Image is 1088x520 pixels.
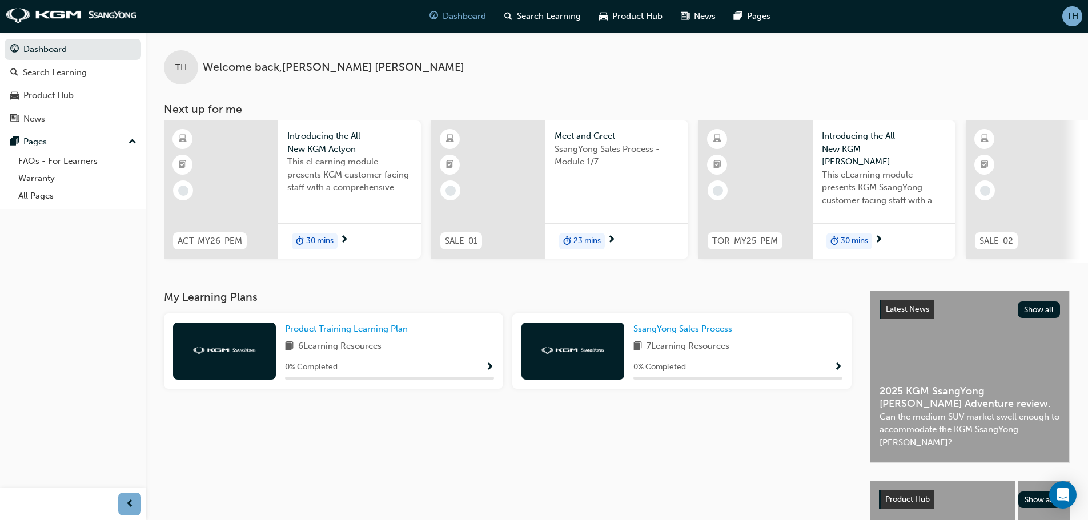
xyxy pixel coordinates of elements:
span: SALE-01 [445,235,477,248]
a: guage-iconDashboard [420,5,495,28]
a: SsangYong Sales Process [633,323,737,336]
h3: My Learning Plans [164,291,852,304]
a: News [5,108,141,130]
span: Can the medium SUV market swell enough to accommodate the KGM SsangYong [PERSON_NAME]? [880,410,1060,449]
button: Show all [1018,301,1061,318]
span: guage-icon [429,9,438,23]
span: 23 mins [573,235,601,248]
span: next-icon [874,235,883,245]
span: SsangYong Sales Process [633,324,732,334]
span: News [694,10,716,23]
a: Product Hub [5,85,141,106]
a: search-iconSearch Learning [495,5,590,28]
a: Dashboard [5,39,141,60]
button: DashboardSearch LearningProduct HubNews [5,37,141,131]
span: learningResourceType_ELEARNING-icon [446,132,454,147]
span: learningResourceType_ELEARNING-icon [713,132,721,147]
span: book-icon [633,340,642,354]
span: duration-icon [563,234,571,249]
a: SALE-01Meet and GreetSsangYong Sales Process - Module 1/7duration-icon23 mins [431,120,688,259]
span: Product Training Learning Plan [285,324,408,334]
a: news-iconNews [672,5,725,28]
span: This eLearning module presents KGM SsangYong customer facing staff with a comprehensive introduct... [822,168,946,207]
span: Latest News [886,304,929,314]
a: All Pages [14,187,141,205]
a: Warranty [14,170,141,187]
a: car-iconProduct Hub [590,5,672,28]
span: search-icon [504,9,512,23]
a: TOR-MY25-PEMIntroducing the All-New KGM [PERSON_NAME]This eLearning module presents KGM SsangYong... [698,120,955,259]
span: SsangYong Sales Process - Module 1/7 [555,143,679,168]
span: book-icon [285,340,294,354]
span: car-icon [10,91,19,101]
span: TOR-MY25-PEM [712,235,778,248]
span: learningRecordVerb_NONE-icon [178,186,188,196]
span: 6 Learning Resources [298,340,382,354]
a: pages-iconPages [725,5,780,28]
button: TH [1062,6,1082,26]
button: Show all [1018,491,1061,508]
span: 0 % Completed [633,361,686,374]
span: news-icon [10,114,19,124]
img: kgm [193,347,256,354]
span: Search Learning [517,10,581,23]
span: duration-icon [830,234,838,249]
span: news-icon [681,9,689,23]
a: ACT-MY26-PEMIntroducing the All-New KGM ActyonThis eLearning module presents KGM customer facing ... [164,120,421,259]
a: Latest NewsShow all2025 KGM SsangYong [PERSON_NAME] Adventure review.Can the medium SUV market sw... [870,291,1070,463]
a: Search Learning [5,62,141,83]
span: learningResourceType_ELEARNING-icon [179,132,187,147]
div: Pages [23,135,47,148]
span: ACT-MY26-PEM [178,235,242,248]
span: next-icon [340,235,348,245]
img: kgm [6,8,137,24]
span: prev-icon [126,497,134,511]
span: SALE-02 [979,235,1013,248]
div: Open Intercom Messenger [1049,481,1077,509]
span: booktick-icon [713,158,721,172]
span: Show Progress [834,362,842,373]
div: Product Hub [23,89,74,102]
span: up-icon [129,135,136,150]
span: car-icon [599,9,608,23]
button: Show Progress [485,360,494,374]
span: 2025 KGM SsangYong [PERSON_NAME] Adventure review. [880,385,1060,410]
span: This eLearning module presents KGM customer facing staff with a comprehensive introduction to the... [287,155,412,194]
div: Search Learning [23,66,87,79]
span: Product Hub [885,494,930,504]
span: 0 % Completed [285,361,338,374]
a: Product HubShow all [879,490,1061,509]
span: pages-icon [10,137,19,147]
span: Introducing the All-New KGM [PERSON_NAME] [822,130,946,168]
span: TH [1067,10,1078,23]
span: Show Progress [485,362,494,373]
span: pages-icon [734,9,742,23]
button: Show Progress [834,360,842,374]
span: duration-icon [296,234,304,249]
span: Introducing the All-New KGM Actyon [287,130,412,155]
span: TH [175,61,187,74]
span: Welcome back , [PERSON_NAME] [PERSON_NAME] [203,61,464,74]
span: learningResourceType_ELEARNING-icon [981,132,989,147]
a: Latest NewsShow all [880,300,1060,319]
span: booktick-icon [179,158,187,172]
h3: Next up for me [146,103,1088,116]
span: Meet and Greet [555,130,679,143]
button: Pages [5,131,141,152]
span: Product Hub [612,10,663,23]
span: learningRecordVerb_NONE-icon [445,186,456,196]
span: search-icon [10,68,18,78]
span: learningRecordVerb_NONE-icon [713,186,723,196]
span: 30 mins [306,235,334,248]
span: 7 Learning Resources [647,340,729,354]
div: News [23,112,45,126]
a: FAQs - For Learners [14,152,141,170]
img: kgm [541,347,604,354]
span: Dashboard [443,10,486,23]
span: 30 mins [841,235,868,248]
span: booktick-icon [981,158,989,172]
span: guage-icon [10,45,19,55]
span: booktick-icon [446,158,454,172]
span: learningRecordVerb_NONE-icon [980,186,990,196]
